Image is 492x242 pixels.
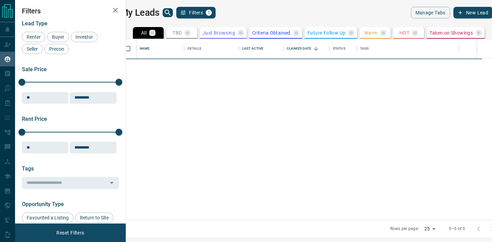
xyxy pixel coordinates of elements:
span: Favourited a Listing [24,215,71,220]
button: Open [107,178,117,188]
div: Buyer [47,32,69,42]
button: search button [163,8,173,17]
h2: Filters [22,7,119,15]
div: Details [188,39,201,58]
div: Status [329,39,357,58]
p: Rows per page: [390,226,419,232]
span: 1 [206,10,211,15]
button: Sort [311,44,321,53]
h1: My Leads [120,7,160,18]
button: Filters1 [176,7,216,18]
span: Opportunity Type [22,201,64,207]
button: Manage Tabs [411,7,450,18]
div: Last Active [239,39,283,58]
div: Investor [71,32,98,42]
p: Future Follow Up [307,30,345,35]
div: Favourited a Listing [22,213,73,223]
div: Tags [360,39,369,58]
span: Precon [47,46,67,52]
div: Name [140,39,150,58]
div: Last Active [242,39,263,58]
p: Warm [364,30,378,35]
div: Tags [357,39,459,58]
span: Lead Type [22,20,47,27]
div: Details [184,39,239,58]
button: Reset Filters [52,227,88,239]
p: HOT [399,30,409,35]
div: Name [136,39,184,58]
span: Investor [73,34,95,40]
span: Rent Price [22,116,47,122]
p: Just Browsing [203,30,235,35]
p: TBD [173,30,182,35]
span: Sale Price [22,66,47,73]
div: Claimed Date [283,39,329,58]
span: Renter [24,34,43,40]
div: 25 [422,224,438,234]
p: Taken on Showings [429,30,473,35]
div: Return to Site [75,213,113,223]
span: Tags [22,165,34,172]
div: Renter [22,32,45,42]
p: Criteria Obtained [252,30,290,35]
div: Seller [22,44,43,54]
span: Seller [24,46,40,52]
div: Status [333,39,345,58]
p: All [141,30,147,35]
p: 0–0 of 0 [449,226,465,232]
div: Precon [44,44,69,54]
span: Return to Site [78,215,111,220]
span: Buyer [50,34,67,40]
div: Claimed Date [287,39,312,58]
